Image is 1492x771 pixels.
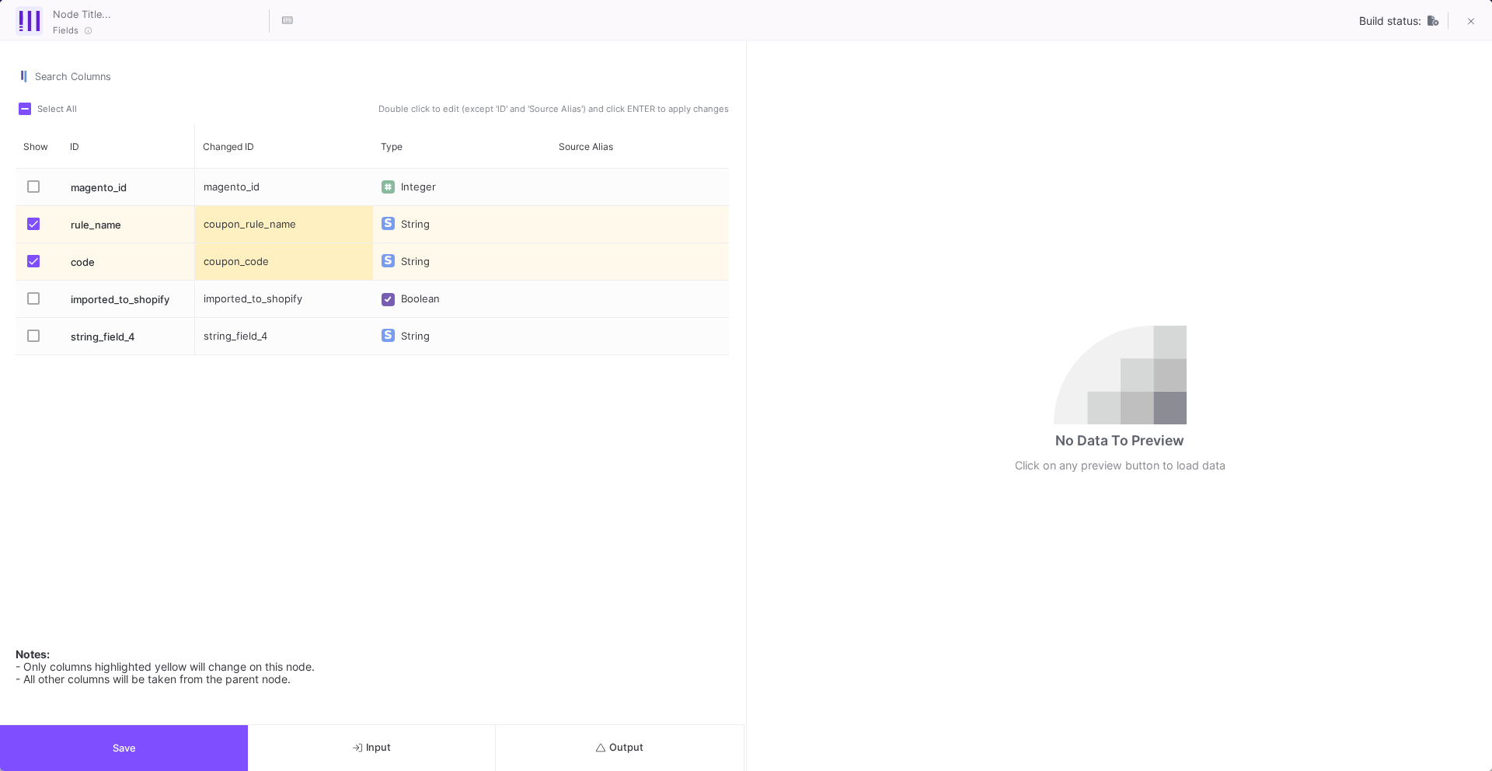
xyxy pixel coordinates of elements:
[381,141,403,152] span: Type
[401,169,443,206] div: Integer
[195,243,729,281] div: Press SPACE to select this row.
[16,206,195,243] div: Press SPACE to select this row.
[195,169,373,205] div: magento_id
[401,206,437,243] div: String
[401,281,447,318] div: Boolean
[596,741,643,753] span: Output
[113,742,136,754] span: Save
[203,141,254,152] span: Changed ID
[195,281,373,317] div: imported_to_shopify
[62,169,195,205] div: magento_id
[496,725,744,771] button: Output
[272,5,303,37] button: Hotkeys List
[195,281,729,318] div: Press SPACE to select this row.
[16,647,50,661] b: Notes:
[1054,326,1187,424] img: no-data.svg
[35,71,729,83] input: Search for Name, Type, etc.
[195,206,729,243] div: Press SPACE to select this row.
[23,141,48,152] span: Show
[559,141,613,152] span: Source Alias
[195,318,729,355] div: Press SPACE to select this row.
[62,281,195,317] div: imported_to_shopify
[401,318,437,355] div: String
[1055,431,1184,451] div: No Data To Preview
[195,206,373,242] div: coupon_rule_name
[195,318,373,354] div: string_field_4
[195,169,729,206] div: Press SPACE to select this row.
[1359,15,1421,27] span: Build status:
[49,3,267,23] input: Node Title...
[248,725,496,771] button: Input
[16,169,195,206] div: Press SPACE to select this row.
[70,141,79,152] span: ID
[16,639,729,686] div: - Only columns highlighted yellow will change on this node. - All other columns will be taken fro...
[19,11,40,31] img: fields-ui.svg
[353,741,391,753] span: Input
[16,318,195,355] div: Press SPACE to select this row.
[16,71,31,84] img: columns.svg
[401,243,437,281] div: String
[375,103,729,115] span: Double click to edit (except 'ID' and 'Source Alias') and click ENTER to apply changes
[62,243,195,280] div: code
[1428,15,1439,26] img: UNTOUCHED
[62,206,195,242] div: rule_name
[37,103,77,114] span: Select All
[195,243,373,280] div: coupon_code
[1015,457,1225,474] div: Click on any preview button to load data
[16,281,195,318] div: Press SPACE to select this row.
[62,318,195,354] div: string_field_4
[53,24,78,37] span: Fields
[16,243,195,281] div: Press SPACE to select this row.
